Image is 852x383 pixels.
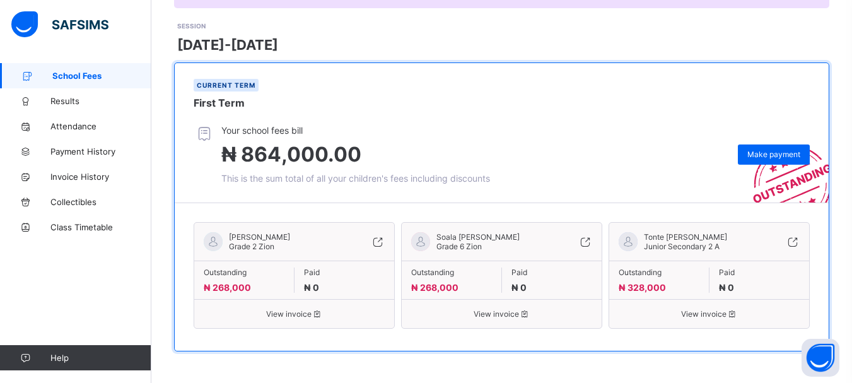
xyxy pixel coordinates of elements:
[197,81,255,89] span: Current term
[204,309,385,319] span: View invoice
[719,282,734,293] span: ₦ 0
[177,37,278,53] span: [DATE]-[DATE]
[436,232,520,242] span: Soala [PERSON_NAME]
[50,222,151,232] span: Class Timetable
[304,268,385,277] span: Paid
[436,242,482,251] span: Grade 6 Zion
[50,353,151,363] span: Help
[411,309,592,319] span: View invoice
[221,125,490,136] span: Your school fees bill
[204,268,284,277] span: Outstanding
[50,121,151,131] span: Attendance
[50,172,151,182] span: Invoice History
[737,131,829,203] img: outstanding-stamp.3c148f88c3ebafa6da95868fa43343a1.svg
[304,282,319,293] span: ₦ 0
[204,282,251,293] span: ₦ 268,000
[229,242,274,251] span: Grade 2 Zion
[50,197,151,207] span: Collectibles
[619,268,699,277] span: Outstanding
[644,232,727,242] span: Tonte [PERSON_NAME]
[511,282,527,293] span: ₦ 0
[229,232,290,242] span: [PERSON_NAME]
[52,71,151,81] span: School Fees
[719,268,800,277] span: Paid
[619,282,666,293] span: ₦ 328,000
[221,173,490,184] span: This is the sum total of all your children's fees including discounts
[50,96,151,106] span: Results
[50,146,151,156] span: Payment History
[644,242,720,251] span: Junior Secondary 2 A
[194,97,245,109] span: First Term
[221,142,361,167] span: ₦ 864,000.00
[411,282,458,293] span: ₦ 268,000
[411,268,492,277] span: Outstanding
[11,11,108,38] img: safsims
[177,22,206,30] span: SESSION
[619,309,800,319] span: View invoice
[802,339,839,377] button: Open asap
[511,268,593,277] span: Paid
[747,150,800,159] span: Make payment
